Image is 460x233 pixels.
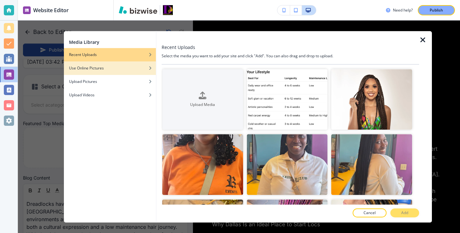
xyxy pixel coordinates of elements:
[69,52,97,58] h4: Recent Uploads
[23,6,31,14] img: editor icon
[69,65,104,71] h4: Use Online Pictures
[69,79,97,84] h4: Upload Pictures
[64,75,156,88] button: Upload Pictures
[162,102,243,108] h4: Upload Media
[353,208,387,217] button: Cancel
[162,69,243,130] button: Upload Media
[64,48,156,61] button: Recent Uploads
[418,5,455,15] button: Publish
[69,39,99,45] h2: Media Library
[162,44,195,51] h3: Recent Uploads
[33,6,69,14] h2: Website Editor
[364,210,376,216] p: Cancel
[162,53,419,59] h4: Select the media you want to add your site and click "Add". You can also drag and drop to upload.
[64,61,156,75] button: Use Online Pictures
[163,5,173,15] img: Your Logo
[119,6,157,14] img: Bizwise Logo
[64,88,156,102] button: Upload Videos
[430,7,443,13] p: Publish
[69,92,95,98] h4: Upload Videos
[393,7,413,13] h3: Need help?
